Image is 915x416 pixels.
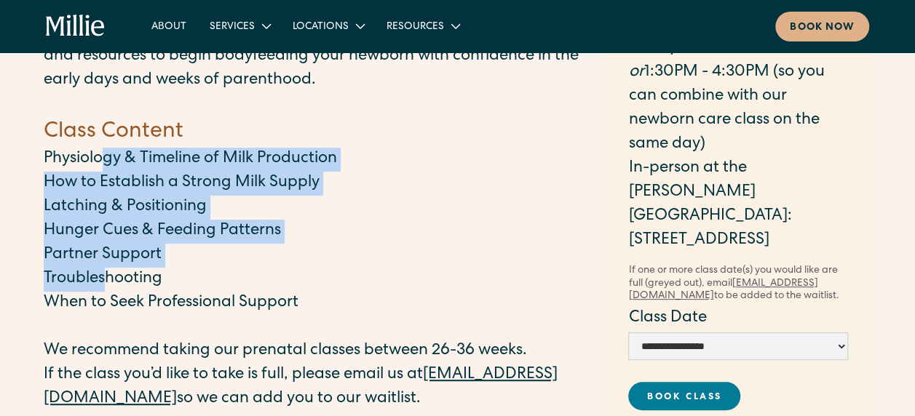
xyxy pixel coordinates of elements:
[44,196,590,220] p: Latching & Positioning
[628,307,848,331] label: Class Date
[44,340,590,364] p: We recommend taking our prenatal classes between 26-36 weeks.
[44,364,590,412] p: If the class you’d like to take is full, please email us at so we can add you to our waitlist.
[46,15,105,38] a: home
[628,157,848,253] p: In-person at the [PERSON_NAME][GEOGRAPHIC_DATA]: [STREET_ADDRESS]
[44,316,590,340] p: ‍
[628,382,740,410] a: Book Class
[293,20,349,35] div: Locations
[628,65,643,81] em: or
[775,12,869,41] a: Book now
[628,265,848,303] div: If one or more class date(s) you would like are full (greyed out), email to be added to the waitl...
[44,244,590,268] p: Partner Support
[44,148,590,172] p: Physiology & Timeline of Milk Production
[140,14,198,38] a: About
[387,20,444,35] div: Resources
[44,268,590,292] p: Troubleshooting
[198,14,281,38] div: Services
[628,61,848,157] p: ‍ 1:30PM - 4:30PM (so you can combine with our newborn care class on the same day)
[44,21,590,93] p: Our Lactation class will provide you and your partner with the information and resources to begin...
[44,93,590,117] p: ‍
[44,117,590,148] h4: Class Content
[44,172,590,196] p: How to Establish a Strong Milk Supply
[281,14,375,38] div: Locations
[375,14,470,38] div: Resources
[44,367,558,407] a: [EMAIL_ADDRESS][DOMAIN_NAME]
[210,20,255,35] div: Services
[790,20,855,36] div: Book now
[44,220,590,244] p: Hunger Cues & Feeding Patterns
[44,292,590,316] p: When to Seek Professional Support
